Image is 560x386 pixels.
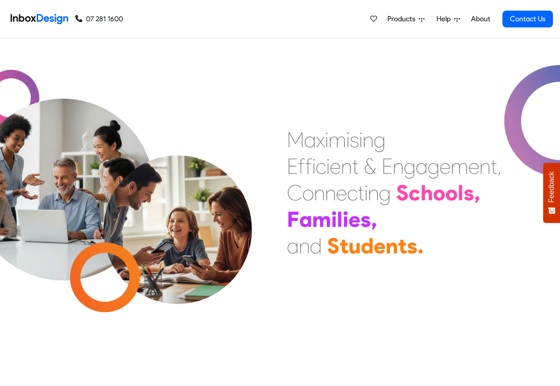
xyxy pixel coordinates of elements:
[497,153,502,180] div: ,
[474,180,480,206] div: ,
[409,180,421,206] div: c
[305,153,312,180] div: f
[331,206,337,233] div: i
[299,206,312,233] div: a
[337,206,343,233] div: l
[348,233,361,259] div: u
[445,180,458,206] div: o
[458,180,463,206] div: l
[310,233,322,259] div: d
[287,206,299,233] div: F
[368,180,379,206] div: n
[298,153,305,180] div: f
[85,125,270,310] img: parents_with_child.png
[343,206,348,233] div: i
[436,14,454,24] span: Help
[364,180,368,206] div: i
[374,233,386,259] div: e
[314,180,325,206] div: n
[350,126,359,153] div: s
[348,206,360,233] div: e
[316,126,325,153] div: x
[468,10,493,28] a: About
[417,233,424,259] div: .
[433,10,463,28] a: Help
[543,163,560,223] button: Feedback - Show survey
[360,206,371,233] div: s
[316,153,326,180] div: c
[384,10,428,28] a: Products
[404,153,416,180] div: g
[287,180,302,206] div: C
[374,126,386,153] div: g
[352,153,359,180] div: t
[325,180,336,206] div: n
[287,233,299,259] div: a
[379,180,391,206] div: g
[75,14,123,24] a: 07 281 1600
[326,153,330,180] div: i
[387,14,419,24] span: Products
[304,126,316,153] div: a
[416,153,428,180] div: a
[479,153,490,180] div: n
[340,233,348,259] div: t
[428,153,440,180] div: g
[364,153,376,180] div: &
[325,126,328,153] div: i
[287,126,502,259] div: Maximising Efficient & Engagement, Connecting Schools, Families, and Students.
[287,126,304,153] div: M
[386,233,398,259] div: n
[287,153,298,180] div: E
[382,153,393,180] div: E
[396,180,409,206] div: S
[336,180,347,206] div: e
[312,153,316,180] div: i
[490,153,497,180] div: t
[302,180,314,206] div: o
[393,153,404,180] div: n
[548,172,556,203] span: Feedback
[327,233,340,259] div: S
[312,206,331,233] div: m
[502,11,553,27] a: Contact Us
[359,126,363,153] div: i
[468,153,479,180] div: e
[361,233,374,259] div: d
[407,233,417,259] div: s
[328,126,346,153] div: m
[346,126,350,153] div: i
[371,206,377,233] div: ,
[451,153,468,180] div: m
[421,180,433,206] div: h
[463,180,474,206] div: s
[358,180,364,206] div: t
[398,233,407,259] div: t
[363,126,374,153] div: n
[433,180,445,206] div: o
[440,153,451,180] div: e
[341,153,352,180] div: n
[330,153,341,180] div: e
[347,180,358,206] div: c
[299,233,310,259] div: n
